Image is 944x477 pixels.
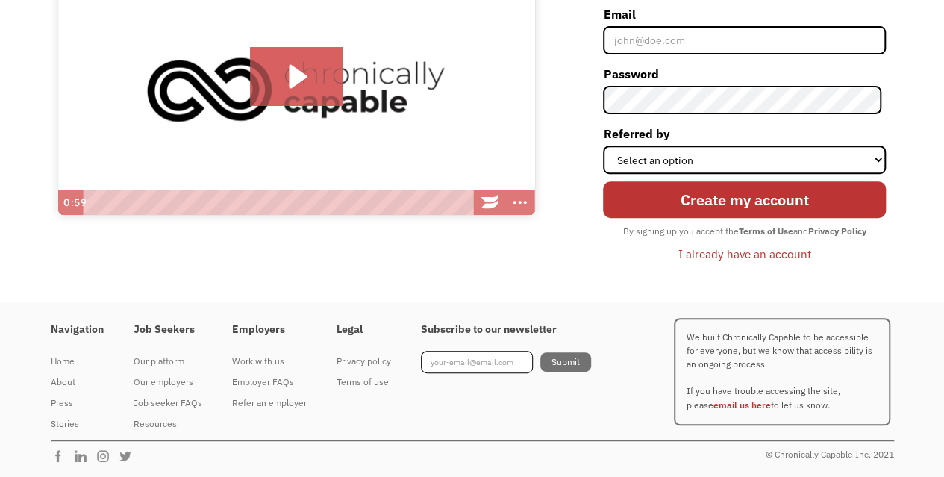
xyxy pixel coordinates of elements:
a: Our platform [134,351,202,372]
h4: Job Seekers [134,323,202,337]
input: Create my account [603,181,886,219]
label: Password [603,62,886,86]
div: Our platform [134,352,202,370]
img: Chronically Capable Instagram Page [96,449,118,464]
input: Submit [540,352,591,372]
div: Employer FAQs [232,373,307,391]
div: By signing up you accept the and [616,222,874,241]
button: Play Video: Introducing Chronically Capable [250,47,343,107]
a: Our employers [134,372,202,393]
div: Job seeker FAQs [134,394,202,412]
div: Work with us [232,352,307,370]
a: Work with us [232,351,307,372]
div: About [51,373,104,391]
label: Referred by [603,122,886,146]
a: About [51,372,104,393]
p: We built Chronically Capable to be accessible for everyone, but we know that accessibility is an ... [674,318,890,425]
a: email us here [713,399,771,411]
div: Resources [134,415,202,433]
a: Press [51,393,104,414]
h4: Employers [232,323,307,337]
div: Privacy policy [337,352,391,370]
h4: Legal [337,323,391,337]
img: Chronically Capable Linkedin Page [73,449,96,464]
strong: Terms of Use [739,225,793,237]
div: © Chronically Capable Inc. 2021 [766,446,894,464]
div: Playbar [90,190,468,215]
a: Employer FAQs [232,372,307,393]
label: Email [603,2,886,26]
a: Terms of use [337,372,391,393]
h4: Subscribe to our newsletter [421,323,591,337]
div: Stories [51,415,104,433]
a: Refer an employer [232,393,307,414]
input: your-email@email.com [421,351,533,373]
button: Show more buttons [505,190,535,215]
h4: Navigation [51,323,104,337]
div: Refer an employer [232,394,307,412]
a: Privacy policy [337,351,391,372]
img: Chronically Capable Twitter Page [118,449,140,464]
div: Home [51,352,104,370]
input: john@doe.com [603,26,886,54]
div: Press [51,394,104,412]
a: Wistia Logo -- Learn More [475,190,505,215]
a: Resources [134,414,202,434]
a: I already have an account [667,241,822,266]
img: Chronically Capable Facebook Page [51,449,73,464]
strong: Privacy Policy [808,225,866,237]
div: Our employers [134,373,202,391]
a: Job seeker FAQs [134,393,202,414]
form: Footer Newsletter [421,351,591,373]
a: Home [51,351,104,372]
div: I already have an account [678,245,811,263]
div: Terms of use [337,373,391,391]
a: Stories [51,414,104,434]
